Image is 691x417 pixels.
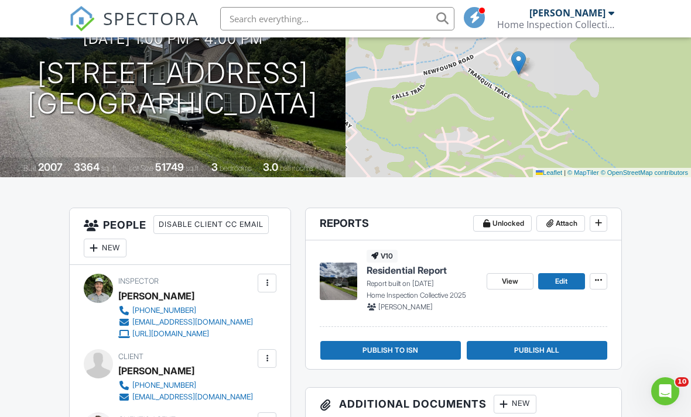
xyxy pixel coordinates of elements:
a: [EMAIL_ADDRESS][DOMAIN_NAME] [118,391,253,403]
iframe: Intercom live chat [651,377,679,405]
h3: [DATE] 1:00 pm - 4:00 pm [83,31,263,47]
a: [EMAIL_ADDRESS][DOMAIN_NAME] [118,316,253,328]
div: 2007 [38,161,63,173]
a: [PHONE_NUMBER] [118,380,253,391]
div: [PERSON_NAME] [529,7,606,19]
a: [PHONE_NUMBER] [118,305,253,316]
span: | [564,169,566,176]
span: bedrooms [220,164,252,173]
img: Marker [511,51,526,75]
div: 51749 [155,161,184,173]
a: Leaflet [536,169,562,176]
a: © MapTiler [567,169,599,176]
span: Lot Size [129,164,153,173]
div: [EMAIL_ADDRESS][DOMAIN_NAME] [132,392,253,402]
img: The Best Home Inspection Software - Spectora [69,6,95,32]
span: bathrooms [280,164,313,173]
input: Search everything... [220,7,454,30]
div: New [494,395,536,413]
span: SPECTORA [103,6,199,30]
span: Built [23,164,36,173]
h1: [STREET_ADDRESS] [GEOGRAPHIC_DATA] [28,58,318,120]
span: sq.ft. [186,164,200,173]
a: SPECTORA [69,16,199,40]
span: 10 [675,377,689,387]
div: [PHONE_NUMBER] [132,381,196,390]
span: sq. ft. [101,164,118,173]
div: 3364 [74,161,100,173]
div: [PERSON_NAME] [118,362,194,380]
div: [PERSON_NAME] [118,287,194,305]
a: [URL][DOMAIN_NAME] [118,328,253,340]
div: Home Inspection Collective [497,19,614,30]
span: Client [118,352,143,361]
div: [PHONE_NUMBER] [132,306,196,315]
div: [URL][DOMAIN_NAME] [132,329,209,339]
div: Disable Client CC Email [153,215,269,234]
h3: People [70,208,290,265]
div: [EMAIL_ADDRESS][DOMAIN_NAME] [132,318,253,327]
a: © OpenStreetMap contributors [601,169,688,176]
div: 3.0 [263,161,278,173]
div: New [84,239,126,257]
div: 3 [211,161,218,173]
span: Inspector [118,277,159,285]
